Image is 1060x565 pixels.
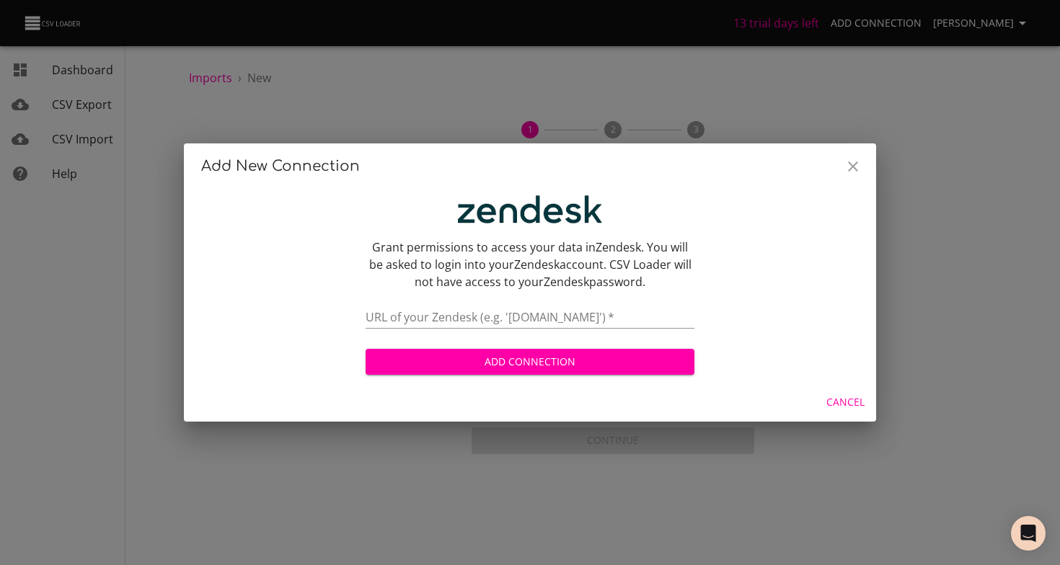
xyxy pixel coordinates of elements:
[821,389,870,416] button: Cancel
[201,155,859,178] h2: Add New Connection
[458,195,602,223] img: logo-x4-ad0535ee0768a790af3ba1b46177b56e.png
[836,149,870,184] button: Close
[377,353,683,371] span: Add Connection
[826,393,865,411] span: Cancel
[366,349,694,375] button: Add Connection
[366,239,694,290] p: Grant permissions to access your data in Zendesk . You will be asked to login into your Zendesk a...
[1011,516,1046,551] div: Open Intercom Messenger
